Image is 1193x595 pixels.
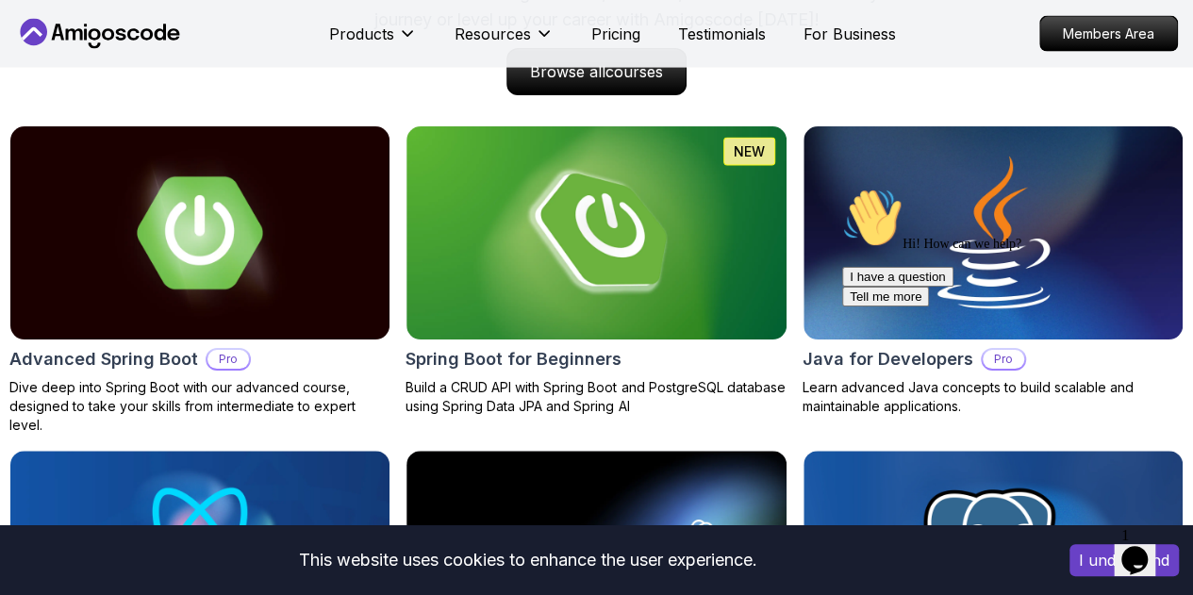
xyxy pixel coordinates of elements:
[455,23,554,60] button: Resources
[1039,16,1178,52] a: Members Area
[406,346,621,372] h2: Spring Boot for Beginners
[9,378,390,435] p: Dive deep into Spring Boot with our advanced course, designed to take your skills from intermedia...
[406,126,786,339] img: Spring Boot for Beginners card
[8,107,94,126] button: Tell me more
[8,87,119,107] button: I have a question
[1040,17,1177,51] p: Members Area
[605,62,663,81] span: courses
[1069,544,1179,576] button: Accept cookies
[734,142,765,161] p: NEW
[329,23,394,45] p: Products
[804,126,1183,339] img: Java for Developers card
[591,23,640,45] a: Pricing
[9,346,198,372] h2: Advanced Spring Boot
[406,125,787,415] a: Spring Boot for Beginners cardNEWSpring Boot for BeginnersBuild a CRUD API with Spring Boot and P...
[835,180,1174,510] iframe: chat widget
[803,346,973,372] h2: Java for Developers
[9,125,390,434] a: Advanced Spring Boot cardAdvanced Spring BootProDive deep into Spring Boot with our advanced cour...
[1114,520,1174,576] iframe: chat widget
[207,350,249,369] p: Pro
[10,126,389,339] img: Advanced Spring Boot card
[678,23,766,45] a: Testimonials
[507,49,686,94] p: Browse all
[8,8,68,68] img: :wave:
[406,378,787,416] p: Build a CRUD API with Spring Boot and PostgreSQL database using Spring Data JPA and Spring AI
[14,539,1041,581] div: This website uses cookies to enhance the user experience.
[329,23,417,60] button: Products
[8,8,347,126] div: 👋Hi! How can we help?I have a questionTell me more
[455,23,531,45] p: Resources
[8,57,187,71] span: Hi! How can we help?
[804,23,896,45] a: For Business
[506,48,687,95] a: Browse allcourses
[803,125,1184,415] a: Java for Developers cardJava for DevelopersProLearn advanced Java concepts to build scalable and ...
[803,378,1184,416] p: Learn advanced Java concepts to build scalable and maintainable applications.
